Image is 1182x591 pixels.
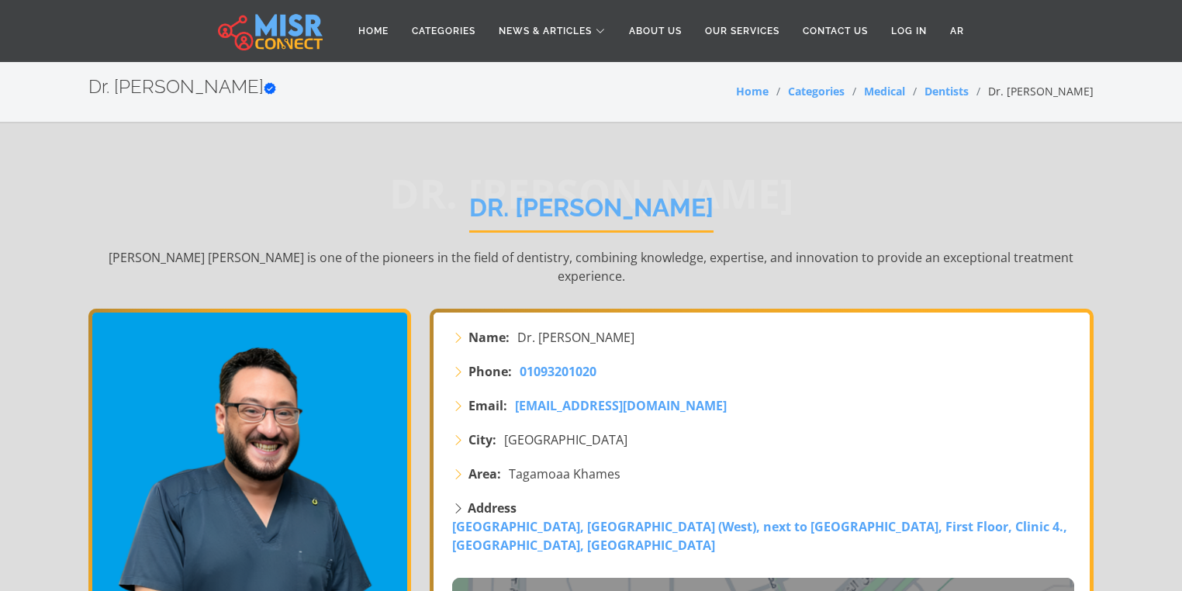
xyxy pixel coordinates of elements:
a: Contact Us [791,16,880,46]
span: [GEOGRAPHIC_DATA] [504,430,627,449]
a: Medical [864,84,905,98]
svg: Verified account [264,82,276,95]
strong: Name: [468,328,510,347]
a: Home [347,16,400,46]
span: Dr. [PERSON_NAME] [517,328,634,347]
h1: Dr. [PERSON_NAME] [469,193,714,233]
strong: Area: [468,465,501,483]
a: Categories [400,16,487,46]
h2: Dr. [PERSON_NAME] [88,76,276,98]
strong: City: [468,430,496,449]
a: News & Articles [487,16,617,46]
a: Dentists [925,84,969,98]
p: [PERSON_NAME] [PERSON_NAME] is one of the pioneers in the field of dentistry, combining knowledge... [88,248,1094,285]
strong: Phone: [468,362,512,381]
a: Categories [788,84,845,98]
li: Dr. [PERSON_NAME] [969,83,1094,99]
span: [EMAIL_ADDRESS][DOMAIN_NAME] [515,397,727,414]
a: [EMAIL_ADDRESS][DOMAIN_NAME] [515,396,727,415]
a: Our Services [693,16,791,46]
a: About Us [617,16,693,46]
span: Tagamoaa Khames [509,465,620,483]
a: 01093201020 [520,362,596,381]
img: main.misr_connect [218,12,322,50]
strong: Address [468,499,517,517]
a: Home [736,84,769,98]
a: Log in [880,16,938,46]
a: AR [938,16,976,46]
span: 01093201020 [520,363,596,380]
span: News & Articles [499,24,592,38]
strong: Email: [468,396,507,415]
